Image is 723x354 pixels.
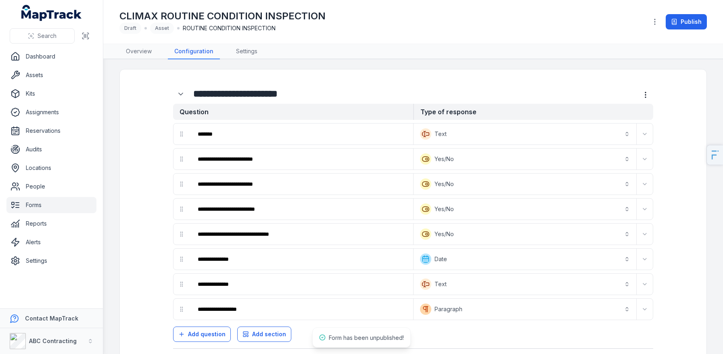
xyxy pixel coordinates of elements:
[178,306,185,312] svg: drag
[666,14,707,29] button: Publish
[415,300,635,318] button: Paragraph
[415,200,635,218] button: Yes/No
[6,48,96,65] a: Dashboard
[638,178,651,191] button: Expand
[178,281,185,287] svg: drag
[638,203,651,216] button: Expand
[415,275,635,293] button: Text
[6,216,96,232] a: Reports
[6,253,96,269] a: Settings
[173,327,231,342] button: Add question
[6,141,96,157] a: Audits
[173,86,188,102] button: Expand
[173,151,190,167] div: drag
[6,178,96,195] a: People
[6,104,96,120] a: Assignments
[168,44,220,59] a: Configuration
[230,44,264,59] a: Settings
[173,301,190,317] div: drag
[6,234,96,250] a: Alerts
[178,206,185,212] svg: drag
[173,226,190,242] div: drag
[6,123,96,139] a: Reservations
[191,200,412,218] div: :r1n4:-form-item-label
[38,32,56,40] span: Search
[173,176,190,192] div: drag
[191,125,412,143] div: :r1mi:-form-item-label
[178,156,185,162] svg: drag
[150,23,174,34] div: Asset
[252,330,286,338] span: Add section
[29,337,77,344] strong: ABC Contracting
[6,67,96,83] a: Assets
[6,197,96,213] a: Forms
[638,87,653,103] button: more-detail
[415,175,635,193] button: Yes/No
[119,44,158,59] a: Overview
[415,250,635,268] button: Date
[191,250,412,268] div: :r1ng:-form-item-label
[638,253,651,266] button: Expand
[329,334,404,341] span: Form has been unpublished!
[415,150,635,168] button: Yes/No
[638,153,651,165] button: Expand
[183,24,276,32] span: ROUTINE CONDITION INSPECTION
[188,330,226,338] span: Add question
[6,86,96,102] a: Kits
[21,5,82,21] a: MapTrack
[413,104,653,120] strong: Type of response
[191,175,412,193] div: :r1mu:-form-item-label
[173,201,190,217] div: drag
[638,128,651,140] button: Expand
[119,10,326,23] h1: CLIMAX ROUTINE CONDITION INSPECTION
[237,327,291,342] button: Add section
[173,126,190,142] div: drag
[173,276,190,292] div: drag
[638,278,651,291] button: Expand
[178,181,185,187] svg: drag
[191,275,412,293] div: :r1nm:-form-item-label
[178,231,185,237] svg: drag
[173,251,190,267] div: drag
[638,228,651,241] button: Expand
[173,104,413,120] strong: Question
[178,256,185,262] svg: drag
[415,125,635,143] button: Text
[6,160,96,176] a: Locations
[10,28,75,44] button: Search
[638,303,651,316] button: Expand
[191,225,412,243] div: :r1na:-form-item-label
[191,150,412,168] div: :r1mo:-form-item-label
[191,300,412,318] div: :r1ns:-form-item-label
[119,23,141,34] div: Draft
[173,86,190,102] div: :r1ma:-form-item-label
[415,225,635,243] button: Yes/No
[25,315,78,322] strong: Contact MapTrack
[178,131,185,137] svg: drag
